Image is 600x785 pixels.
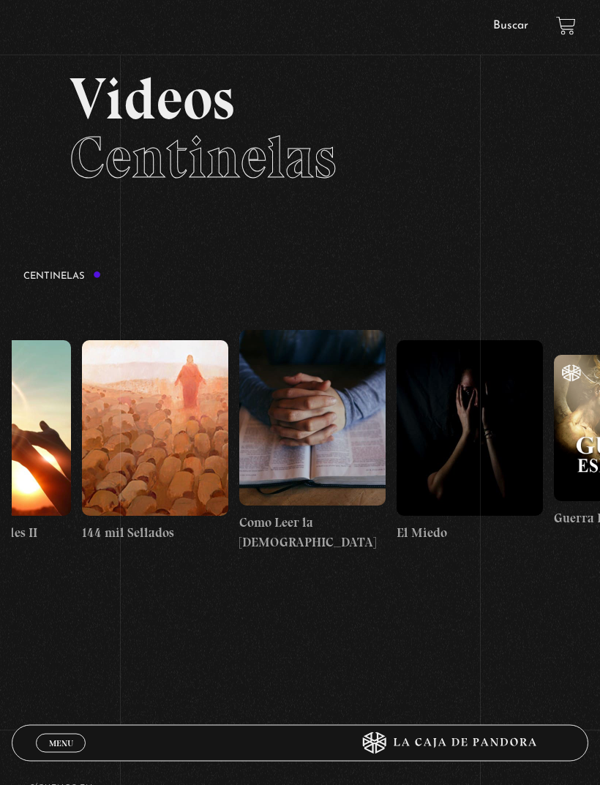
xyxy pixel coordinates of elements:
[49,739,73,748] span: Menu
[82,524,228,544] h4: 144 mil Sellados
[556,16,576,36] a: View your shopping cart
[70,123,337,193] span: Centinelas
[23,271,101,282] h3: Centinelas
[82,296,228,587] a: 144 mil Sellados
[239,296,386,587] a: Como Leer la [DEMOGRAPHIC_DATA]
[493,20,528,31] a: Buscar
[397,524,543,544] h4: El Miedo
[44,751,78,762] span: Cerrar
[397,296,543,587] a: El Miedo
[239,514,386,553] h4: Como Leer la [DEMOGRAPHIC_DATA]
[70,70,530,187] h2: Videos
